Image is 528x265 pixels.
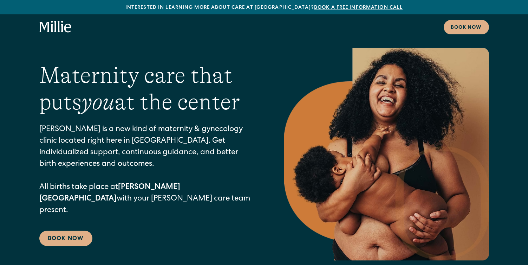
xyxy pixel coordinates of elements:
h1: Maternity care that puts at the center [39,62,256,116]
img: Smiling mother with her baby in arms, celebrating body positivity and the nurturing bond of postp... [284,48,489,260]
a: Book a free information call [314,5,403,10]
p: [PERSON_NAME] is a new kind of maternity & gynecology clinic located right here in [GEOGRAPHIC_DA... [39,124,256,217]
a: Book now [444,20,489,34]
a: home [39,21,72,33]
a: Book Now [39,231,92,246]
em: you [82,89,115,115]
div: Book now [451,24,482,32]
